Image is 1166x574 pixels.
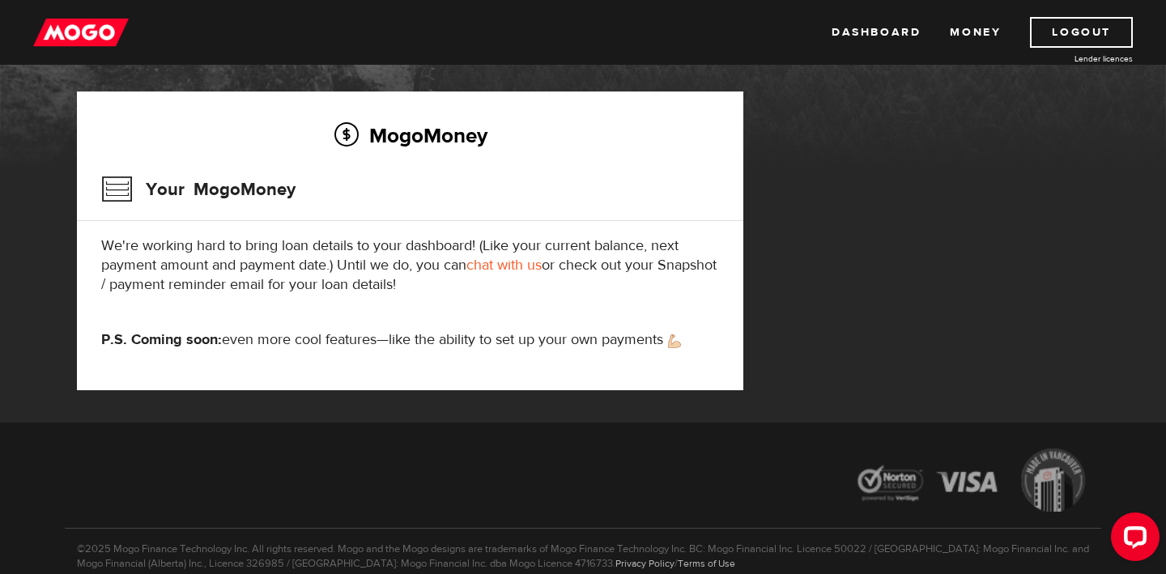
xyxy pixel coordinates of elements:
p: even more cool features—like the ability to set up your own payments [101,330,719,350]
p: We're working hard to bring loan details to your dashboard! (Like your current balance, next paym... [101,236,719,295]
a: Money [950,17,1001,48]
a: Logout [1030,17,1133,48]
img: strong arm emoji [668,334,681,348]
h3: Your MogoMoney [101,168,296,210]
a: Privacy Policy [615,557,674,570]
img: legal-icons-92a2ffecb4d32d839781d1b4e4802d7b.png [842,436,1101,528]
img: mogo_logo-11ee424be714fa7cbb0f0f49df9e16ec.png [33,17,129,48]
a: chat with us [466,256,542,274]
strong: P.S. Coming soon: [101,330,222,349]
a: Terms of Use [678,557,735,570]
h2: MogoMoney [101,118,719,152]
iframe: LiveChat chat widget [1098,506,1166,574]
a: Lender licences [1011,53,1133,65]
p: ©2025 Mogo Finance Technology Inc. All rights reserved. Mogo and the Mogo designs are trademarks ... [65,528,1101,571]
a: Dashboard [832,17,921,48]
